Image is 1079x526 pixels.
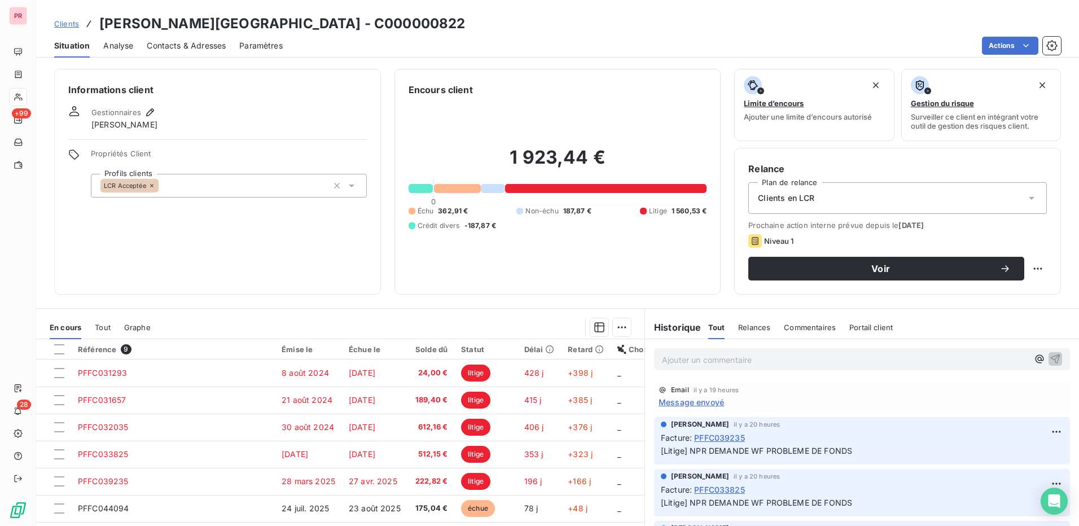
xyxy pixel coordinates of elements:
[78,449,129,459] span: PFFC033825
[414,449,448,460] span: 512,15 €
[982,37,1038,55] button: Actions
[734,421,780,428] span: il y a 20 heures
[661,446,852,455] span: [Litige] NPR DEMANDE WF PROBLEME DE FONDS
[748,221,1047,230] span: Prochaine action interne prévue depuis le
[461,500,495,517] span: échue
[671,387,689,393] span: Email
[617,395,621,405] span: _
[672,206,707,216] span: 1 560,53 €
[645,321,701,334] h6: Historique
[563,206,591,216] span: 187,87 €
[418,221,460,231] span: Crédit divers
[461,392,490,409] span: litige
[95,323,111,332] span: Tout
[617,422,621,432] span: _
[524,395,542,405] span: 415 j
[9,7,27,25] div: PR
[901,69,1061,141] button: Gestion du risqueSurveiller ce client en intégrant votre outil de gestion des risques client.
[617,368,621,378] span: _
[12,108,31,119] span: +99
[438,206,468,216] span: 362,91 €
[738,323,770,332] span: Relances
[784,323,836,332] span: Commentaires
[708,323,725,332] span: Tout
[282,422,334,432] span: 30 août 2024
[78,344,268,354] div: Référence
[239,40,283,51] span: Paramètres
[524,368,544,378] span: 428 j
[349,345,401,354] div: Échue le
[617,503,621,513] span: _
[349,368,375,378] span: [DATE]
[461,365,490,382] span: litige
[461,345,510,354] div: Statut
[762,264,999,273] span: Voir
[414,503,448,514] span: 175,04 €
[409,83,473,97] h6: Encours client
[734,473,780,480] span: il y a 20 heures
[54,18,79,29] a: Clients
[911,99,974,108] span: Gestion du risque
[461,446,490,463] span: litige
[414,394,448,406] span: 189,40 €
[568,476,591,486] span: +166 j
[9,501,27,519] img: Logo LeanPay
[524,503,538,513] span: 78 j
[431,197,436,206] span: 0
[898,221,924,230] span: [DATE]
[694,484,745,496] span: PFFC033825
[764,236,793,246] span: Niveau 1
[525,206,558,216] span: Non-échu
[461,473,490,490] span: litige
[414,476,448,487] span: 222,82 €
[414,422,448,433] span: 612,16 €
[409,146,707,180] h2: 1 923,44 €
[744,112,872,121] span: Ajouter une limite d’encours autorisé
[282,345,335,354] div: Émise le
[91,149,367,165] span: Propriétés Client
[617,345,669,354] div: Chorus Pro
[17,400,31,410] span: 28
[1041,488,1068,515] div: Open Intercom Messenger
[349,395,375,405] span: [DATE]
[349,503,401,513] span: 23 août 2025
[282,395,332,405] span: 21 août 2024
[50,323,81,332] span: En cours
[744,99,804,108] span: Limite d’encours
[524,449,543,459] span: 353 j
[414,345,448,354] div: Solde dû
[91,108,141,117] span: Gestionnaires
[649,206,667,216] span: Litige
[68,83,367,97] h6: Informations client
[524,476,542,486] span: 196 j
[661,432,692,444] span: Facture :
[758,192,814,204] span: Clients en LCR
[617,449,621,459] span: _
[568,395,592,405] span: +385 j
[659,396,724,408] span: Message envoyé
[124,323,151,332] span: Graphe
[661,498,852,507] span: [Litige] NPR DEMANDE WF PROBLEME DE FONDS
[524,345,555,354] div: Délai
[418,206,434,216] span: Échu
[54,40,90,51] span: Situation
[568,368,593,378] span: +398 j
[568,503,587,513] span: +48 j
[282,368,329,378] span: 8 août 2024
[734,69,894,141] button: Limite d’encoursAjouter une limite d’encours autorisé
[568,422,592,432] span: +376 j
[671,471,729,481] span: [PERSON_NAME]
[617,476,621,486] span: _
[849,323,893,332] span: Portail client
[78,476,129,486] span: PFFC039235
[694,387,739,393] span: il y a 19 heures
[414,367,448,379] span: 24,00 €
[78,422,129,432] span: PFFC032035
[911,112,1051,130] span: Surveiller ce client en intégrant votre outil de gestion des risques client.
[568,345,604,354] div: Retard
[99,14,465,34] h3: [PERSON_NAME][GEOGRAPHIC_DATA] - C000000822
[159,181,168,191] input: Ajouter une valeur
[661,484,692,496] span: Facture :
[91,119,157,130] span: [PERSON_NAME]
[524,422,544,432] span: 406 j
